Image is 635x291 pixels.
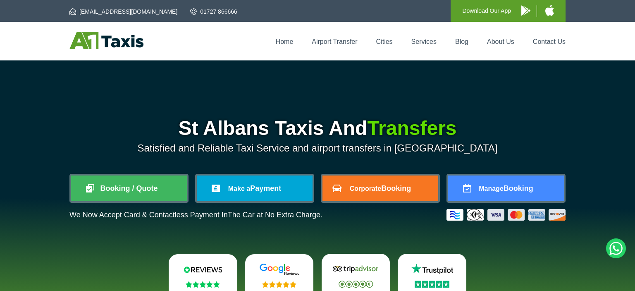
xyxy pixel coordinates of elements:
[455,38,468,45] a: Blog
[197,176,313,201] a: Make aPayment
[521,5,530,16] img: A1 Taxis Android App
[69,211,322,219] p: We Now Accept Card & Contactless Payment In
[462,6,511,16] p: Download Our App
[487,38,514,45] a: About Us
[69,142,566,154] p: Satisfied and Reliable Taxi Service and airport transfers in [GEOGRAPHIC_DATA]
[407,263,457,275] img: Trustpilot
[411,38,437,45] a: Services
[367,117,456,139] span: Transfers
[178,263,228,276] img: Reviews.io
[415,281,449,288] img: Stars
[350,185,381,192] span: Corporate
[69,7,177,16] a: [EMAIL_ADDRESS][DOMAIN_NAME]
[479,185,504,192] span: Manage
[228,185,250,192] span: Make a
[255,263,304,276] img: Google
[276,38,294,45] a: Home
[446,209,566,221] img: Credit And Debit Cards
[186,281,220,288] img: Stars
[545,5,554,16] img: A1 Taxis iPhone App
[376,38,393,45] a: Cities
[533,38,566,45] a: Contact Us
[71,176,187,201] a: Booking / Quote
[312,38,357,45] a: Airport Transfer
[69,32,143,49] img: A1 Taxis St Albans LTD
[190,7,237,16] a: 01727 866666
[339,281,373,288] img: Stars
[262,281,296,288] img: Stars
[448,176,564,201] a: ManageBooking
[228,211,322,219] span: The Car at No Extra Charge.
[69,118,566,138] h1: St Albans Taxis And
[322,176,438,201] a: CorporateBooking
[331,263,380,275] img: Tripadvisor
